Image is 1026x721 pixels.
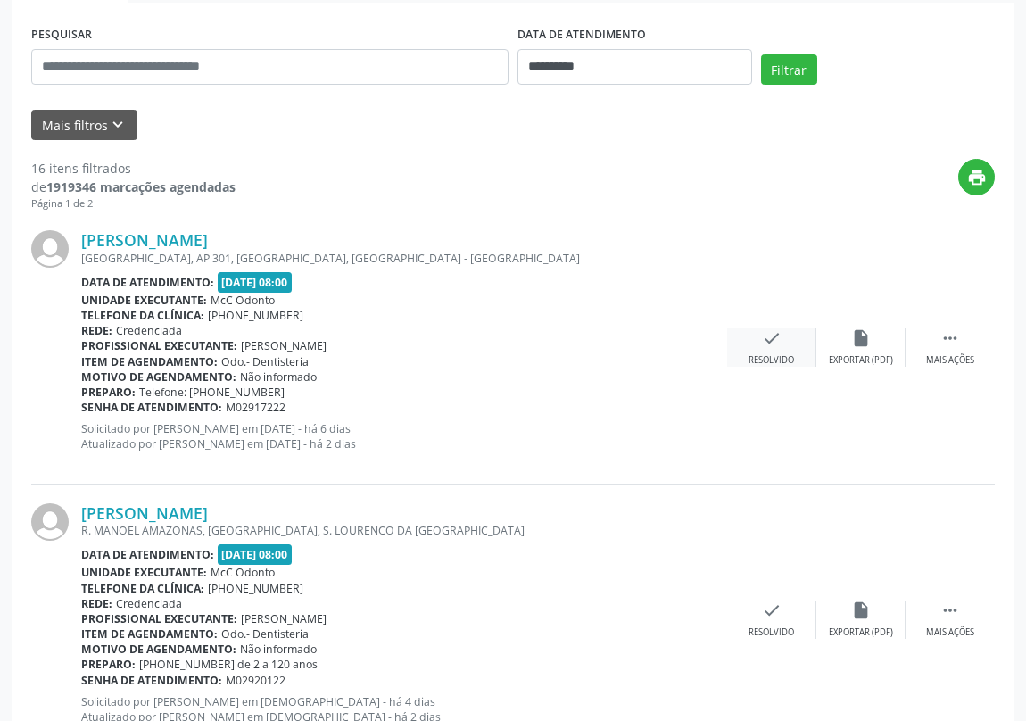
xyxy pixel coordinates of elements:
[81,581,204,596] b: Telefone da clínica:
[81,421,727,452] p: Solicitado por [PERSON_NAME] em [DATE] - há 6 dias Atualizado por [PERSON_NAME] em [DATE] - há 2 ...
[81,323,112,338] b: Rede:
[81,523,727,538] div: R. MANOEL AMAZONAS, [GEOGRAPHIC_DATA], S. LOURENCO DA [GEOGRAPHIC_DATA]
[81,611,237,626] b: Profissional executante:
[31,230,69,268] img: img
[116,323,182,338] span: Credenciada
[517,21,646,49] label: DATA DE ATENDIMENTO
[81,400,222,415] b: Senha de atendimento:
[926,626,974,639] div: Mais ações
[211,293,275,308] span: McC Odonto
[762,328,782,348] i: check
[81,673,222,688] b: Senha de atendimento:
[958,159,995,195] button: print
[940,601,960,620] i: 
[81,338,237,353] b: Profissional executante:
[829,354,893,367] div: Exportar (PDF)
[81,251,727,266] div: [GEOGRAPHIC_DATA], AP 301, [GEOGRAPHIC_DATA], [GEOGRAPHIC_DATA] - [GEOGRAPHIC_DATA]
[31,196,236,211] div: Página 1 de 2
[208,308,303,323] span: [PHONE_NUMBER]
[81,275,214,290] b: Data de atendimento:
[240,369,317,385] span: Não informado
[81,308,204,323] b: Telefone da clínica:
[218,544,293,565] span: [DATE] 08:00
[81,369,236,385] b: Motivo de agendamento:
[139,385,285,400] span: Telefone: [PHONE_NUMBER]
[967,168,987,187] i: print
[761,54,817,85] button: Filtrar
[31,178,236,196] div: de
[81,354,218,369] b: Item de agendamento:
[218,272,293,293] span: [DATE] 08:00
[81,230,208,250] a: [PERSON_NAME]
[81,385,136,400] b: Preparo:
[31,503,69,541] img: img
[226,673,285,688] span: M02920122
[81,596,112,611] b: Rede:
[31,110,137,141] button: Mais filtroskeyboard_arrow_down
[81,547,214,562] b: Data de atendimento:
[139,657,318,672] span: [PHONE_NUMBER] de 2 a 120 anos
[31,159,236,178] div: 16 itens filtrados
[221,626,309,642] span: Odo.- Dentisteria
[81,642,236,657] b: Motivo de agendamento:
[926,354,974,367] div: Mais ações
[851,601,871,620] i: insert_drive_file
[221,354,309,369] span: Odo.- Dentisteria
[940,328,960,348] i: 
[116,596,182,611] span: Credenciada
[81,503,208,523] a: [PERSON_NAME]
[240,642,317,657] span: Não informado
[749,626,794,639] div: Resolvido
[762,601,782,620] i: check
[81,657,136,672] b: Preparo:
[108,115,128,135] i: keyboard_arrow_down
[829,626,893,639] div: Exportar (PDF)
[211,565,275,580] span: McC Odonto
[81,626,218,642] b: Item de agendamento:
[81,293,207,308] b: Unidade executante:
[851,328,871,348] i: insert_drive_file
[241,611,327,626] span: [PERSON_NAME]
[241,338,327,353] span: [PERSON_NAME]
[46,178,236,195] strong: 1919346 marcações agendadas
[31,21,92,49] label: PESQUISAR
[749,354,794,367] div: Resolvido
[226,400,285,415] span: M02917222
[81,565,207,580] b: Unidade executante:
[208,581,303,596] span: [PHONE_NUMBER]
